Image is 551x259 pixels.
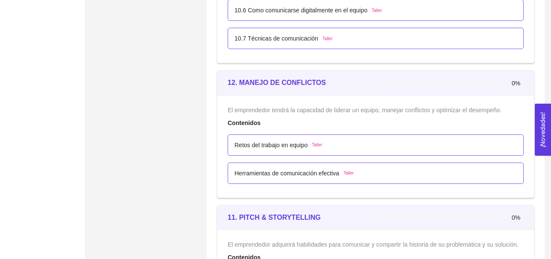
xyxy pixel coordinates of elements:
span: Taller [372,7,382,14]
strong: Contenidos [228,119,261,126]
p: Herramientas de comunicación efectiva [234,169,339,178]
p: Retos del trabajo en equipo [234,140,308,150]
span: Taller [312,142,322,148]
span: El emprendedor adquirirá habilidades para comunicar y compartir la historia de su problemática y ... [228,241,519,248]
strong: 11. PITCH & STORYTELLING [228,214,321,221]
span: Taller [322,35,333,42]
span: Taller [343,170,354,177]
strong: 12. MANEJO DE CONFLICTOS [228,79,326,86]
span: 0% [512,215,524,221]
span: El emprendedor tendrá la capacidad de liderar un equipo, manejar conflictos y optimizar el desemp... [228,107,501,113]
button: Open Feedback Widget [535,104,551,156]
span: 0% [512,80,524,86]
p: 10.7 Técnicas de comunicación [234,34,318,43]
p: 10.6 Como comunicarse digitalmente en el equipo [234,6,367,15]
